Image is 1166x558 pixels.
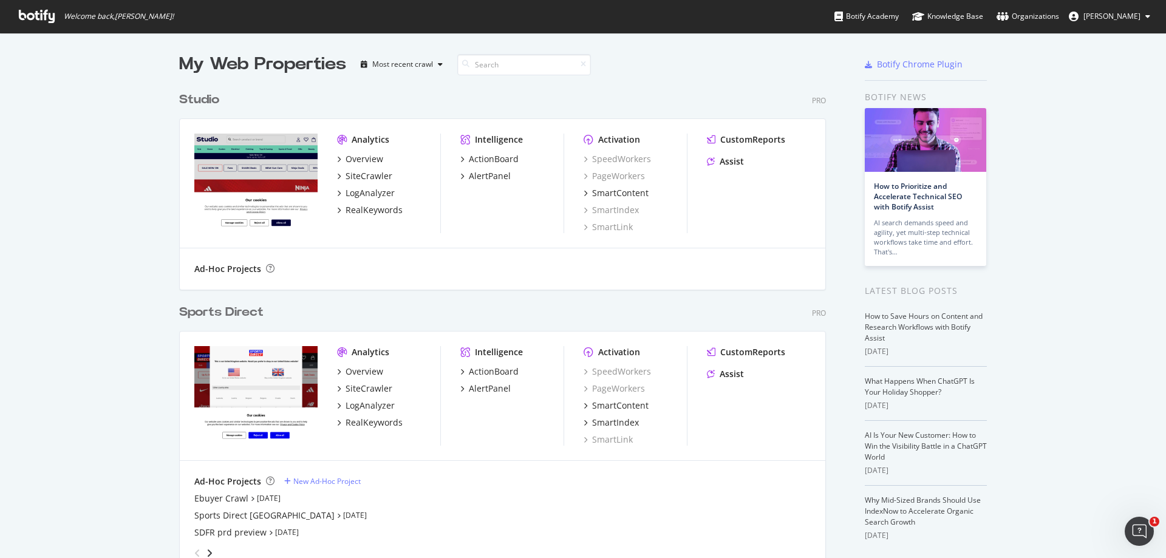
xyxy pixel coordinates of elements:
div: Analytics [352,346,389,358]
a: RealKeywords [337,417,403,429]
a: How to Save Hours on Content and Research Workflows with Botify Assist [865,311,983,343]
a: LogAnalyzer [337,187,395,199]
a: SiteCrawler [337,383,392,395]
a: ActionBoard [460,153,519,165]
div: Assist [720,368,744,380]
div: CustomReports [720,346,785,358]
div: My Web Properties [179,52,346,77]
span: Welcome back, [PERSON_NAME] ! [64,12,174,21]
a: RealKeywords [337,204,403,216]
div: Sports Direct [179,304,264,321]
div: Ad-Hoc Projects [194,263,261,275]
div: SmartContent [592,187,649,199]
div: [DATE] [865,400,987,411]
div: Pro [812,308,826,318]
a: [DATE] [275,527,299,537]
a: Assist [707,155,744,168]
div: [DATE] [865,346,987,357]
a: Why Mid-Sized Brands Should Use IndexNow to Accelerate Organic Search Growth [865,495,981,527]
img: How to Prioritize and Accelerate Technical SEO with Botify Assist [865,108,986,172]
div: Botify news [865,90,987,104]
a: Overview [337,153,383,165]
div: Activation [598,134,640,146]
a: Sports Direct [179,304,268,321]
a: [DATE] [343,510,367,520]
div: Pro [812,95,826,106]
a: ActionBoard [460,366,519,378]
a: Overview [337,366,383,378]
div: Botify Chrome Plugin [877,58,963,70]
a: Botify Chrome Plugin [865,58,963,70]
div: LogAnalyzer [346,400,395,412]
div: [DATE] [865,465,987,476]
a: PageWorkers [584,170,645,182]
div: [DATE] [865,530,987,541]
div: Intelligence [475,134,523,146]
div: Intelligence [475,346,523,358]
a: New Ad-Hoc Project [284,476,361,486]
div: New Ad-Hoc Project [293,476,361,486]
div: ActionBoard [469,153,519,165]
span: Alex Keene [1083,11,1140,21]
a: SmartLink [584,434,633,446]
a: Sports Direct [GEOGRAPHIC_DATA] [194,509,335,522]
a: What Happens When ChatGPT Is Your Holiday Shopper? [865,376,975,397]
div: Ad-Hoc Projects [194,475,261,488]
a: CustomReports [707,346,785,358]
iframe: Intercom live chat [1125,517,1154,546]
a: Studio [179,91,224,109]
div: RealKeywords [346,204,403,216]
div: Organizations [997,10,1059,22]
div: Most recent crawl [372,61,433,68]
img: studio.co.uk [194,134,318,232]
div: SiteCrawler [346,170,392,182]
div: RealKeywords [346,417,403,429]
a: SiteCrawler [337,170,392,182]
div: Knowledge Base [912,10,983,22]
a: SmartContent [584,400,649,412]
a: SDFR prd preview [194,526,267,539]
input: Search [457,54,591,75]
a: PageWorkers [584,383,645,395]
button: Most recent crawl [356,55,448,74]
div: CustomReports [720,134,785,146]
a: AlertPanel [460,383,511,395]
div: SmartIndex [592,417,639,429]
img: sportsdirect.com [194,346,318,444]
div: Latest Blog Posts [865,284,987,298]
div: ActionBoard [469,366,519,378]
div: SmartLink [584,221,633,233]
div: Activation [598,346,640,358]
div: Botify Academy [834,10,899,22]
a: CustomReports [707,134,785,146]
button: [PERSON_NAME] [1059,7,1160,26]
a: Assist [707,368,744,380]
a: [DATE] [257,493,281,503]
a: SpeedWorkers [584,153,651,165]
div: SmartContent [592,400,649,412]
span: 1 [1150,517,1159,526]
a: Ebuyer Crawl [194,492,248,505]
a: SmartIndex [584,417,639,429]
div: Studio [179,91,219,109]
div: LogAnalyzer [346,187,395,199]
a: AlertPanel [460,170,511,182]
div: AI search demands speed and agility, yet multi-step technical workflows take time and effort. Tha... [874,218,977,257]
div: Overview [346,153,383,165]
a: SpeedWorkers [584,366,651,378]
a: AI Is Your New Customer: How to Win the Visibility Battle in a ChatGPT World [865,430,987,462]
div: Analytics [352,134,389,146]
a: SmartIndex [584,204,639,216]
div: SiteCrawler [346,383,392,395]
div: Assist [720,155,744,168]
div: Overview [346,366,383,378]
a: How to Prioritize and Accelerate Technical SEO with Botify Assist [874,181,962,212]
